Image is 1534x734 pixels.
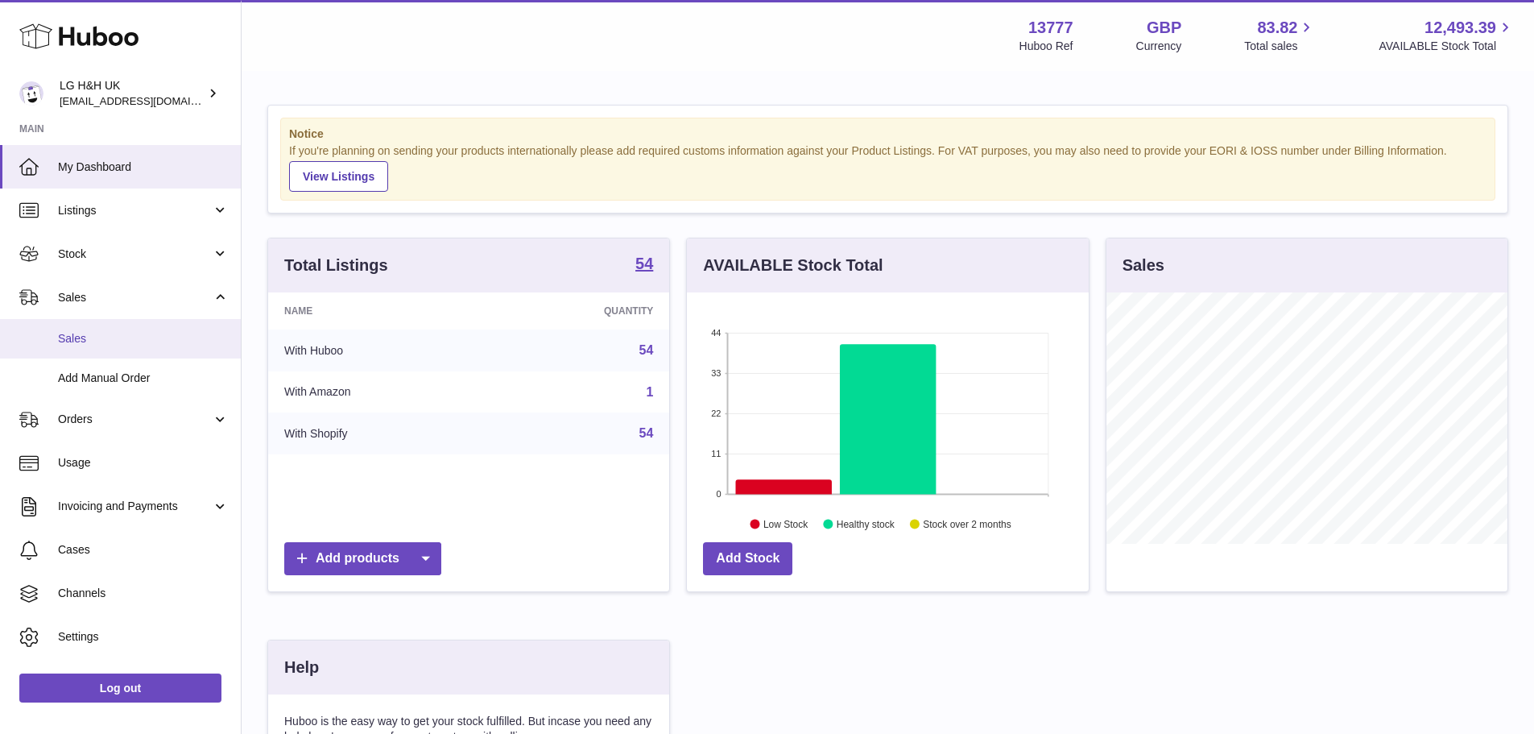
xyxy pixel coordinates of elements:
[712,328,722,338] text: 44
[646,385,653,399] a: 1
[284,255,388,276] h3: Total Listings
[1123,255,1164,276] h3: Sales
[635,255,653,272] strong: 54
[19,674,221,703] a: Log out
[1379,39,1515,54] span: AVAILABLE Stock Total
[58,160,229,175] span: My Dashboard
[712,368,722,378] text: 33
[1424,17,1496,39] span: 12,493.39
[268,292,488,330] th: Name
[837,518,895,529] text: Healthy stock
[1379,17,1515,54] a: 12,493.39 AVAILABLE Stock Total
[58,499,212,514] span: Invoicing and Payments
[763,518,808,529] text: Low Stock
[284,542,441,575] a: Add products
[268,413,488,454] td: With Shopify
[58,331,229,346] span: Sales
[1257,17,1297,39] span: 83.82
[1019,39,1073,54] div: Huboo Ref
[289,161,388,192] a: View Listings
[488,292,670,330] th: Quantity
[60,94,237,107] span: [EMAIL_ADDRESS][DOMAIN_NAME]
[639,426,654,440] a: 54
[1244,17,1316,54] a: 83.82 Total sales
[58,586,229,601] span: Channels
[58,290,212,305] span: Sales
[717,489,722,499] text: 0
[268,330,488,371] td: With Huboo
[58,412,212,427] span: Orders
[58,629,229,645] span: Settings
[1136,39,1182,54] div: Currency
[60,78,205,109] div: LG H&H UK
[703,542,792,575] a: Add Stock
[58,455,229,471] span: Usage
[19,81,43,106] img: veechen@lghnh.co.uk
[58,371,229,386] span: Add Manual Order
[639,343,654,357] a: 54
[1244,39,1316,54] span: Total sales
[58,247,212,262] span: Stock
[924,518,1011,529] text: Stock over 2 months
[58,203,212,218] span: Listings
[712,408,722,418] text: 22
[712,449,722,458] text: 11
[58,542,229,558] span: Cases
[268,371,488,413] td: With Amazon
[289,126,1486,142] strong: Notice
[289,143,1486,192] div: If you're planning on sending your products internationally please add required customs informati...
[703,255,883,276] h3: AVAILABLE Stock Total
[1028,17,1073,39] strong: 13777
[1147,17,1181,39] strong: GBP
[635,255,653,275] a: 54
[284,657,319,678] h3: Help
